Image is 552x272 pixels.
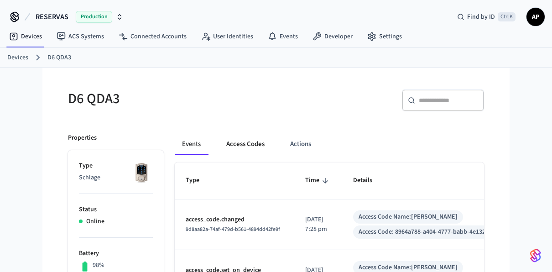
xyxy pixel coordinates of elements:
[498,12,516,21] span: Ctrl K
[467,12,495,21] span: Find by ID
[530,248,541,263] img: SeamLogoGradient.69752ec5.svg
[353,173,384,188] span: Details
[305,28,360,45] a: Developer
[68,89,271,108] h5: D6 QDA3
[186,225,280,233] span: 9d8aa82a-74af-479d-b561-4894dd42fe9f
[93,261,104,270] p: 98%
[68,133,97,143] p: Properties
[79,205,153,214] p: Status
[175,133,208,155] button: Events
[79,161,153,171] p: Type
[86,217,104,226] p: Online
[219,133,272,155] button: Access Codes
[359,212,458,222] div: Access Code Name: [PERSON_NAME]
[130,161,153,184] img: Schlage Sense Smart Deadbolt with Camelot Trim, Front
[283,133,318,155] button: Actions
[260,28,305,45] a: Events
[359,227,506,237] div: Access Code: 8964a788-a404-4777-babb-4e1329f31783
[305,173,331,188] span: Time
[7,53,28,63] a: Devices
[2,28,49,45] a: Devices
[79,249,153,258] p: Battery
[47,53,71,63] a: D6 QDA3
[186,173,211,188] span: Type
[175,133,484,155] div: ant example
[526,8,545,26] button: AP
[76,11,112,23] span: Production
[111,28,194,45] a: Connected Accounts
[49,28,111,45] a: ACS Systems
[450,9,523,25] div: Find by IDCtrl K
[360,28,409,45] a: Settings
[79,173,153,183] p: Schlage
[194,28,260,45] a: User Identities
[186,215,283,225] p: access_code.changed
[36,11,68,22] span: RESERVAS
[527,9,544,25] span: AP
[305,215,331,234] p: [DATE] 7:28 pm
